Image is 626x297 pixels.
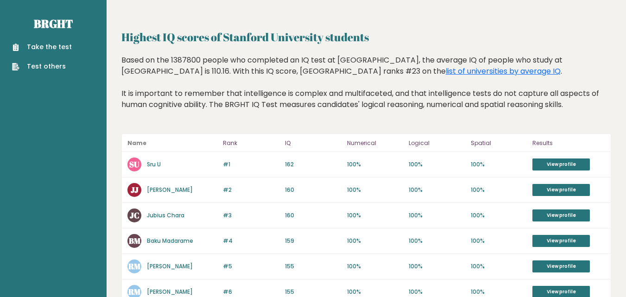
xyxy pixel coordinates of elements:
p: 100% [347,262,404,271]
p: IQ [285,138,341,149]
a: Brght [34,16,73,31]
p: Logical [409,138,465,149]
a: list of universities by average IQ [446,66,561,76]
p: 162 [285,160,341,169]
p: #3 [223,211,279,220]
p: 100% [409,186,465,194]
div: Based on the 1387800 people who completed an IQ test at [GEOGRAPHIC_DATA], the average IQ of peop... [121,55,611,124]
a: Sru U [147,160,161,168]
p: 100% [471,237,527,245]
p: 100% [471,288,527,296]
p: 100% [471,262,527,271]
p: 100% [471,160,527,169]
p: #1 [223,160,279,169]
p: 155 [285,288,341,296]
p: 100% [347,186,404,194]
a: View profile [532,235,590,247]
p: 100% [347,160,404,169]
a: Take the test [12,42,72,52]
p: 100% [471,186,527,194]
a: Test others [12,62,72,71]
p: #4 [223,237,279,245]
p: Rank [223,138,279,149]
p: 100% [409,262,465,271]
p: Spatial [471,138,527,149]
a: Jubius Chara [147,211,184,219]
text: JC [130,210,139,221]
p: Results [532,138,605,149]
p: 100% [347,288,404,296]
a: View profile [532,184,590,196]
text: RM [128,286,141,297]
p: 100% [347,237,404,245]
p: 160 [285,186,341,194]
p: 100% [409,211,465,220]
p: #5 [223,262,279,271]
a: View profile [532,158,590,171]
text: JJ [131,184,139,195]
p: 100% [409,160,465,169]
a: [PERSON_NAME] [147,262,193,270]
text: RM [128,261,141,272]
a: [PERSON_NAME] [147,288,193,296]
h2: Highest IQ scores of Stanford University students [121,29,611,45]
p: 100% [409,288,465,296]
p: 159 [285,237,341,245]
a: View profile [532,209,590,221]
p: Numerical [347,138,404,149]
p: #6 [223,288,279,296]
text: SU [129,159,139,170]
p: 100% [471,211,527,220]
p: 100% [409,237,465,245]
b: Name [127,139,146,147]
a: Baku Madarame [147,237,193,245]
p: #2 [223,186,279,194]
p: 160 [285,211,341,220]
p: 100% [347,211,404,220]
a: View profile [532,260,590,272]
p: 155 [285,262,341,271]
text: BM [129,235,141,246]
a: [PERSON_NAME] [147,186,193,194]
